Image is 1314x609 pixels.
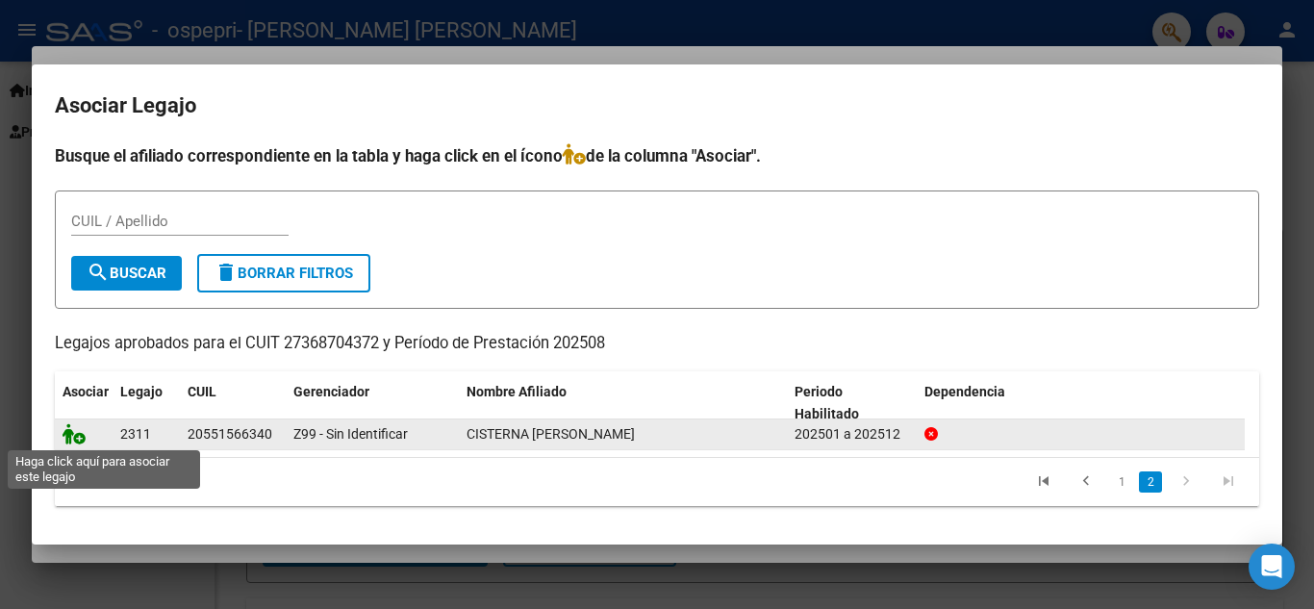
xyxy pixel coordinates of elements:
[55,143,1259,168] h4: Busque el afiliado correspondiente en la tabla y haga click en el ícono de la columna "Asociar".
[1068,471,1104,493] a: go to previous page
[293,384,369,399] span: Gerenciador
[795,423,909,445] div: 202501 a 202512
[787,371,917,435] datatable-header-cell: Periodo Habilitado
[55,458,292,506] div: 6 registros
[215,261,238,284] mat-icon: delete
[120,384,163,399] span: Legajo
[1139,471,1162,493] a: 2
[286,371,459,435] datatable-header-cell: Gerenciador
[120,426,151,442] span: 2311
[924,384,1005,399] span: Dependencia
[55,332,1259,356] p: Legajos aprobados para el CUIT 27368704372 y Período de Prestación 202508
[1025,471,1062,493] a: go to first page
[795,384,859,421] span: Periodo Habilitado
[87,261,110,284] mat-icon: search
[1136,466,1165,498] li: page 2
[188,384,216,399] span: CUIL
[180,371,286,435] datatable-header-cell: CUIL
[71,256,182,291] button: Buscar
[113,371,180,435] datatable-header-cell: Legajo
[467,426,635,442] span: CISTERNA DIEGO NICOLAS
[1110,471,1133,493] a: 1
[87,265,166,282] span: Buscar
[63,384,109,399] span: Asociar
[188,423,272,445] div: 20551566340
[917,371,1245,435] datatable-header-cell: Dependencia
[215,265,353,282] span: Borrar Filtros
[1168,471,1204,493] a: go to next page
[293,426,408,442] span: Z99 - Sin Identificar
[459,371,787,435] datatable-header-cell: Nombre Afiliado
[467,384,567,399] span: Nombre Afiliado
[55,88,1259,124] h2: Asociar Legajo
[1210,471,1247,493] a: go to last page
[197,254,370,292] button: Borrar Filtros
[1107,466,1136,498] li: page 1
[55,371,113,435] datatable-header-cell: Asociar
[1249,544,1295,590] div: Open Intercom Messenger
